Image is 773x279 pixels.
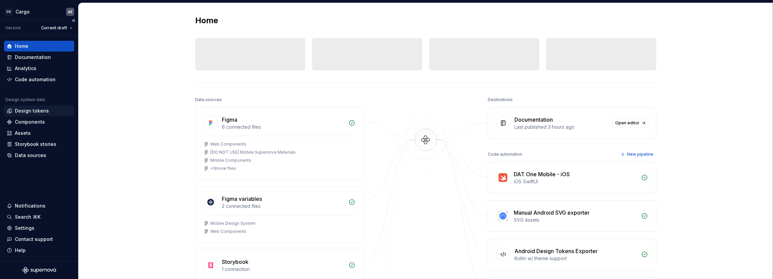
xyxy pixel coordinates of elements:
[195,15,218,26] h2: Home
[4,105,74,116] a: Design tokens
[15,152,46,159] div: Data sources
[514,124,608,130] div: Last published 3 hours ago
[210,150,296,155] div: [DO NOT USE] Mobile Supernova Materials
[15,54,51,61] div: Documentation
[222,258,248,266] div: Storybook
[15,107,49,114] div: Design tokens
[195,107,364,180] a: Figma6 connected filesWeb Components[DO NOT USE] Mobile Supernova MaterialsMobile Components+3mor...
[15,65,36,72] div: Analytics
[4,128,74,138] a: Assets
[4,212,74,222] button: Search ⌘K
[210,229,246,234] div: Web Components
[15,130,31,136] div: Assets
[15,236,53,243] div: Contact support
[514,247,598,255] div: Android Design Tokens Exporter
[5,8,13,16] div: DS
[4,200,74,211] button: Notifications
[15,225,34,231] div: Settings
[210,166,236,171] div: + 3 more files
[195,95,222,104] div: Data sources
[627,152,653,157] span: New pipeline
[488,95,513,104] div: Destinations
[15,141,56,148] div: Storybook stories
[222,266,345,273] div: 1 connection
[69,16,78,25] button: Collapse sidebar
[38,23,76,33] button: Current draft
[514,116,553,124] div: Documentation
[4,52,74,63] a: Documentation
[41,25,67,31] span: Current draft
[514,209,590,217] div: Manual Android SVG exporter
[16,8,30,15] div: Cargo
[619,150,656,159] button: New pipeline
[612,118,648,128] a: Open editor
[488,150,522,159] div: Code automation
[210,158,251,163] div: Mobile Components
[615,120,640,126] span: Open editor
[210,142,246,147] div: Web Components
[222,124,345,130] div: 6 connected files
[222,195,262,203] div: Figma variables
[4,245,74,256] button: Help
[5,97,45,102] div: Design system data
[222,203,345,210] div: 2 connected files
[4,63,74,74] a: Analytics
[514,217,637,223] div: SVG Assets
[4,117,74,127] a: Components
[514,255,637,262] div: Kotlin w/ theme support
[210,221,256,226] div: Mobile Design System
[15,214,40,220] div: Search ⌘K
[15,119,45,125] div: Components
[4,234,74,245] button: Contact support
[68,9,72,14] div: AE
[5,25,21,31] div: Version
[222,116,237,124] div: Figma
[4,139,74,150] a: Storybook stories
[1,4,77,19] button: DSCargoAE
[15,203,46,209] div: Notifications
[4,223,74,234] a: Settings
[4,41,74,52] a: Home
[15,76,56,83] div: Code automation
[15,43,28,50] div: Home
[15,247,26,254] div: Help
[514,170,570,178] div: DAT One Mobile - iOS
[514,178,637,185] div: iOS SwiftUI
[4,150,74,161] a: Data sources
[4,74,74,85] a: Code automation
[195,186,364,243] a: Figma variables2 connected filesMobile Design SystemWeb Components
[22,267,56,274] svg: Supernova Logo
